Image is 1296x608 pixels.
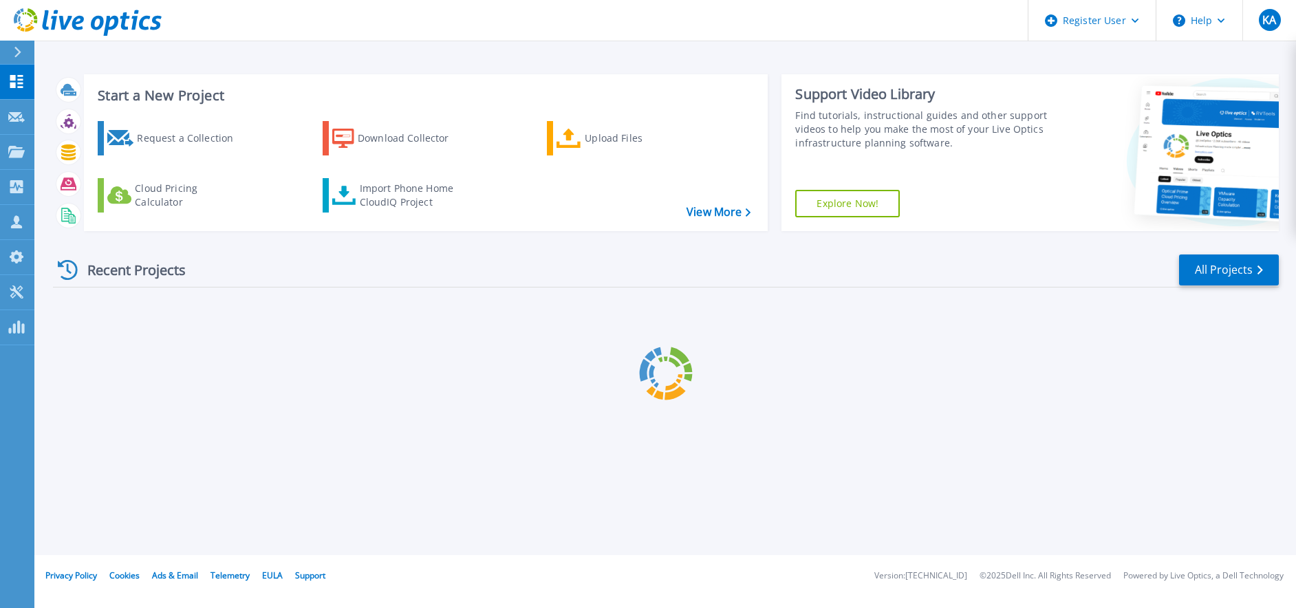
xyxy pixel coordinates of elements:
[1262,14,1276,25] span: KA
[687,206,750,219] a: View More
[137,124,247,152] div: Request a Collection
[45,569,97,581] a: Privacy Policy
[295,569,325,581] a: Support
[980,572,1111,580] li: © 2025 Dell Inc. All Rights Reserved
[795,190,900,217] a: Explore Now!
[210,569,250,581] a: Telemetry
[152,569,198,581] a: Ads & Email
[795,109,1048,150] div: Find tutorials, instructional guides and other support videos to help you make the most of your L...
[135,182,245,209] div: Cloud Pricing Calculator
[98,88,750,103] h3: Start a New Project
[358,124,468,152] div: Download Collector
[262,569,283,581] a: EULA
[795,85,1048,103] div: Support Video Library
[585,124,695,152] div: Upload Files
[1123,572,1284,580] li: Powered by Live Optics, a Dell Technology
[98,121,251,155] a: Request a Collection
[109,569,140,581] a: Cookies
[1179,254,1279,285] a: All Projects
[360,182,467,209] div: Import Phone Home CloudIQ Project
[874,572,967,580] li: Version: [TECHNICAL_ID]
[53,253,204,287] div: Recent Projects
[547,121,700,155] a: Upload Files
[98,178,251,213] a: Cloud Pricing Calculator
[323,121,476,155] a: Download Collector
